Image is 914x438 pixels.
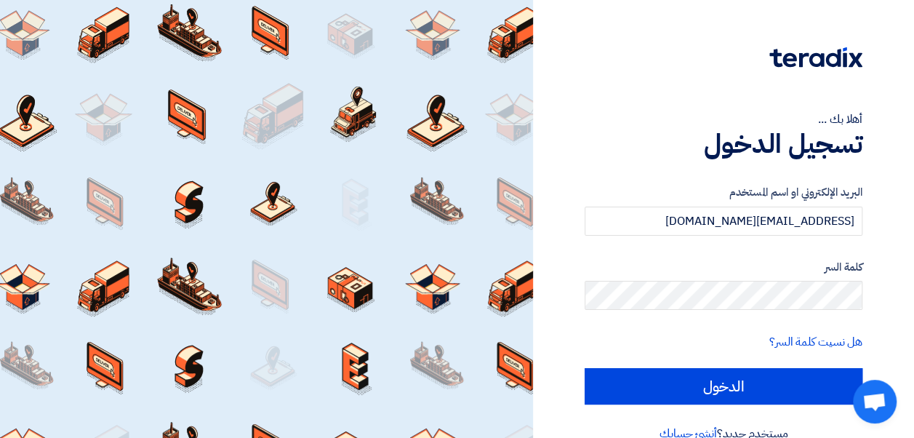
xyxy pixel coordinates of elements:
div: أهلا بك ... [585,111,862,128]
input: الدخول [585,368,862,405]
label: كلمة السر [585,259,862,276]
a: Open chat [853,380,897,423]
img: Teradix logo [769,47,862,68]
label: البريد الإلكتروني او اسم المستخدم [585,184,862,201]
h1: تسجيل الدخول [585,128,862,160]
input: أدخل بريد العمل الإلكتروني او اسم المستخدم الخاص بك ... [585,207,862,236]
a: هل نسيت كلمة السر؟ [769,333,862,351]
